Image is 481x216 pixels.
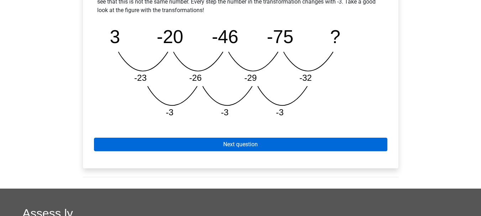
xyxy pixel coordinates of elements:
[276,107,284,117] tspan: -3
[189,73,202,83] tspan: -26
[299,73,312,83] tspan: -32
[330,26,340,47] tspan: ?
[267,26,293,47] tspan: -75
[212,26,239,47] tspan: -46
[166,107,173,117] tspan: -3
[221,107,229,117] tspan: -3
[110,26,120,47] tspan: 3
[157,26,183,47] tspan: -20
[134,73,146,83] tspan: -23
[244,73,257,83] tspan: -29
[94,138,387,151] a: Next question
